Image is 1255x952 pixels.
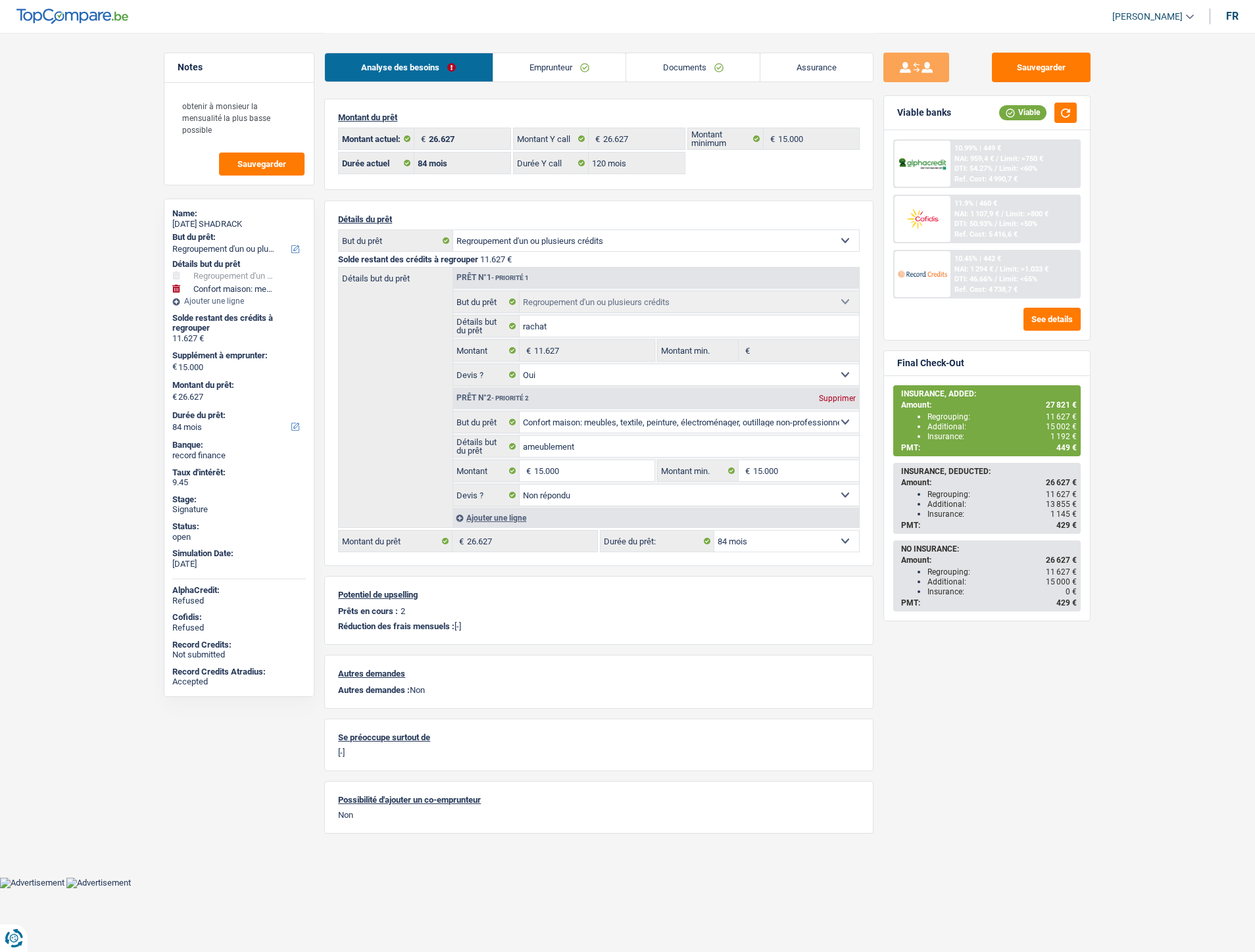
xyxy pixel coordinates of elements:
span: 429 € [1056,521,1077,530]
div: Name: [172,208,306,219]
span: NAI: 1 107,9 € [954,210,999,218]
div: Insurance: [927,432,1077,441]
button: See details [1023,308,1081,331]
div: PMT: [901,598,1077,607]
span: / [996,155,998,163]
div: 10.45% | 442 € [954,254,1001,263]
a: [PERSON_NAME] [1102,6,1194,28]
span: 11 627 € [1046,490,1077,499]
label: Montant Y call [514,128,589,149]
div: PMT: [901,443,1077,452]
div: Final Check-Out [897,358,964,369]
a: Emprunteur [493,53,626,82]
div: 10.99% | 449 € [954,144,1001,153]
span: Solde restant des crédits à regrouper [338,254,478,264]
span: [PERSON_NAME] [1112,11,1183,22]
div: Taux d'intérêt: [172,467,306,478]
div: Viable [999,105,1046,120]
span: € [453,531,467,552]
label: Durée du prêt: [601,531,714,552]
div: Additional: [927,500,1077,509]
label: Montant min. [658,460,738,481]
span: 11.627 € [480,254,512,264]
div: 11.9% | 460 € [954,199,997,208]
span: Sauvegarder [237,160,286,168]
label: Montant actuel: [339,128,414,149]
span: / [995,164,997,173]
span: 27 821 € [1046,400,1077,410]
button: Sauvegarder [992,53,1091,82]
div: Regrouping: [927,567,1077,577]
div: Prêt n°2 [453,394,532,402]
span: 11 627 € [1046,412,1077,421]
div: [DATE] [172,559,306,569]
div: Simulation Date: [172,548,306,559]
div: Record Credits: [172,640,306,650]
span: / [1001,210,1004,218]
span: Limit: <60% [999,164,1037,173]
img: Cofidis [898,206,947,231]
div: INSURANCE, DEDUCTED: [901,467,1077,476]
span: 13 855 € [1046,500,1077,509]
span: 0 € [1066,587,1077,596]
div: Amount: [901,556,1077,565]
label: Supplément à emprunter: [172,350,303,361]
label: Devis ? [453,485,520,506]
div: Solde restant des crédits à regrouper [172,313,306,333]
span: Limit: >750 € [1000,155,1043,163]
p: [-] [338,748,860,757]
label: Durée actuel [339,153,414,174]
label: But du prêt [339,230,453,251]
div: Ajouter une ligne [453,508,859,527]
div: Amount: [901,478,1077,487]
span: € [589,128,603,149]
label: Détails but du prêt [339,268,453,283]
div: Cofidis: [172,612,306,623]
div: Détails but du prêt [172,259,306,270]
img: AlphaCredit [898,156,947,172]
div: Signature [172,504,306,515]
div: PMT: [901,521,1077,530]
div: Additional: [927,422,1077,431]
div: Accepted [172,677,306,687]
label: Durée du prêt: [172,410,303,421]
span: DTI: 50.93% [954,220,993,228]
span: - Priorité 1 [491,274,529,281]
label: Détails but du prêt [453,436,520,457]
div: Ref. Cost: 4 990,7 € [954,175,1018,183]
label: But du prêt: [172,232,303,243]
span: Limit: >800 € [1006,210,1048,218]
label: Durée Y call [514,153,589,174]
div: 11.627 € [172,333,306,344]
p: [-] [338,621,860,631]
label: Montant du prêt [339,531,453,552]
div: Refused [172,596,306,606]
div: Viable banks [897,107,951,118]
label: Montant [453,460,520,481]
a: Analyse des besoins [325,53,493,82]
label: But du prêt [453,291,520,312]
span: Limit: >1.033 € [1000,265,1048,274]
span: 15 002 € [1046,422,1077,431]
div: Regrouping: [927,412,1077,421]
span: 15 000 € [1046,577,1077,586]
span: Limit: <65% [999,275,1037,283]
span: € [172,362,177,372]
span: 449 € [1056,443,1077,452]
div: Banque: [172,440,306,450]
div: open [172,532,306,542]
div: Insurance: [927,510,1077,519]
span: NAI: 1 294 € [954,265,993,274]
span: 11 627 € [1046,567,1077,577]
span: / [995,220,997,228]
div: INSURANCE, ADDED: [901,389,1077,398]
label: Montant min. [658,340,738,361]
p: Non [338,685,860,695]
span: / [995,265,998,274]
div: Record Credits Atradius: [172,667,306,677]
label: Détails but du prêt [453,316,520,337]
div: NO INSURANCE: [901,544,1077,554]
div: 9.45 [172,477,306,488]
span: 26 627 € [1046,556,1077,565]
img: Advertisement [66,878,131,888]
